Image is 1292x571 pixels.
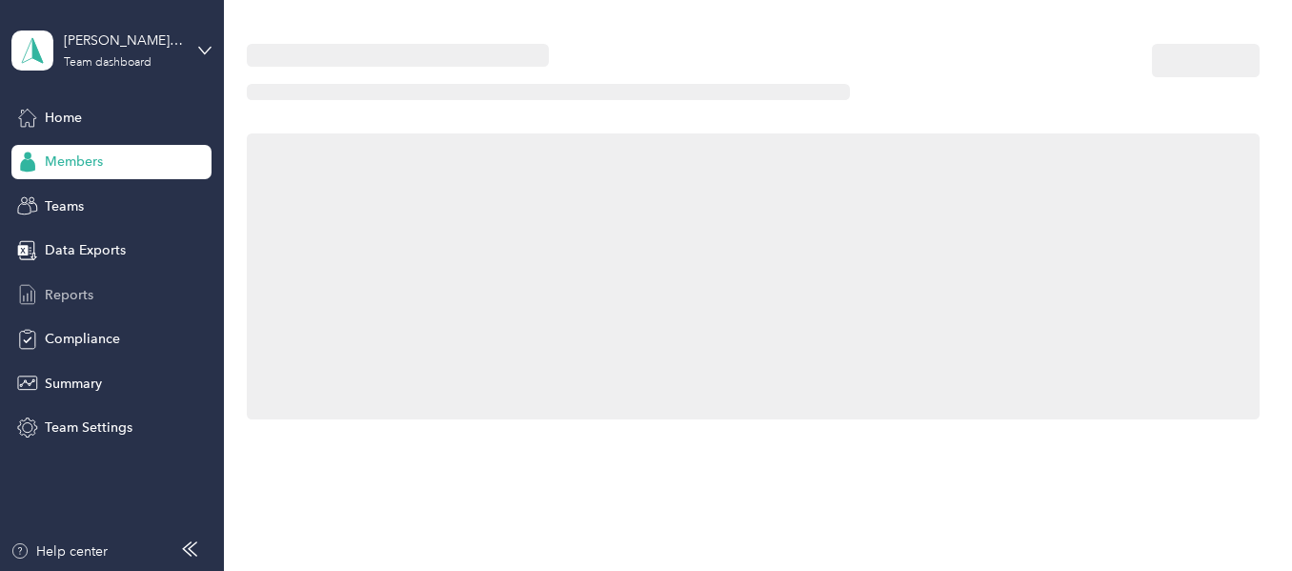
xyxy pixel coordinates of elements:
[64,31,183,51] div: [PERSON_NAME] team
[45,374,102,394] span: Summary
[45,418,132,438] span: Team Settings
[45,152,103,172] span: Members
[64,57,151,69] div: Team dashboard
[45,108,82,128] span: Home
[45,329,120,349] span: Compliance
[45,285,93,305] span: Reports
[1185,464,1292,571] iframe: Everlance-gr Chat Button Frame
[10,541,108,561] button: Help center
[45,196,84,216] span: Teams
[45,240,126,260] span: Data Exports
